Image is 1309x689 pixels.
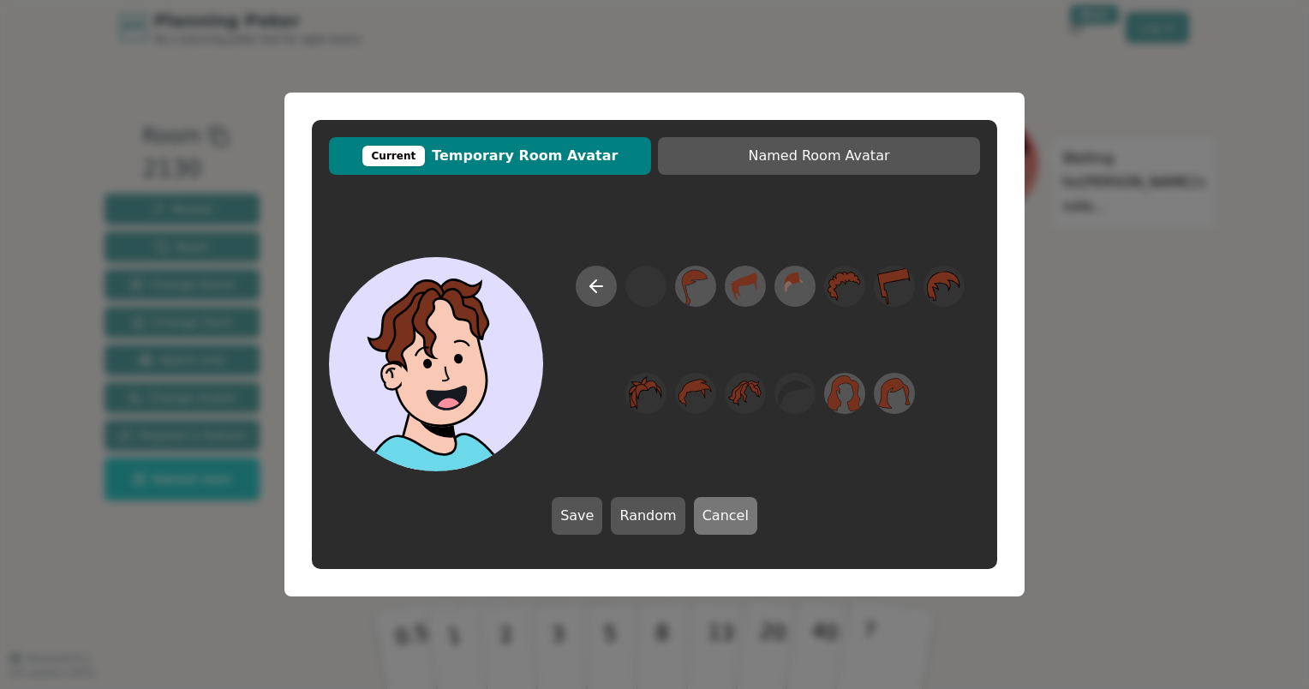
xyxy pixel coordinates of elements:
[666,146,971,166] span: Named Room Avatar
[552,497,602,535] button: Save
[611,497,684,535] button: Random
[694,497,757,535] button: Cancel
[658,137,980,175] button: Named Room Avatar
[329,137,651,175] button: CurrentTemporary Room Avatar
[362,146,426,166] div: Current
[338,146,643,166] span: Temporary Room Avatar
